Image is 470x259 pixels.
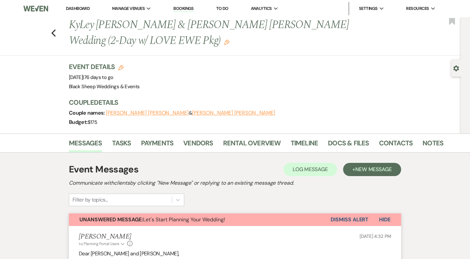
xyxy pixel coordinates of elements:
[173,6,194,12] a: Bookings
[355,166,392,173] span: New Message
[79,250,179,257] span: Dear [PERSON_NAME] and [PERSON_NAME],
[69,179,401,187] h2: Communicate with clients by clicking "New Message" or replying to an existing message thread.
[79,241,126,247] button: to: Planning Portal Users
[183,138,213,152] a: Vendors
[331,213,368,226] button: Dismiss Alert
[69,83,139,90] span: Black Sheep Weddings & Events
[84,74,113,81] span: 76 days to go
[69,119,88,126] span: Budget:
[66,6,90,11] a: Dashboard
[69,62,139,71] h3: Event Details
[141,138,174,152] a: Payments
[69,138,102,152] a: Messages
[106,110,189,116] button: [PERSON_NAME] [PERSON_NAME]
[216,6,228,11] a: To Do
[88,119,97,126] span: $175
[83,74,113,81] span: |
[328,138,369,152] a: Docs & Files
[379,216,391,223] span: Hide
[69,109,106,116] span: Couple names:
[293,166,328,173] span: Log Message
[79,216,143,223] strong: Unanswered Message:
[379,138,413,152] a: Contacts
[423,138,443,152] a: Notes
[112,5,145,12] span: Manage Venues
[343,163,401,176] button: +New Message
[73,196,108,204] div: Filter by topics...
[192,110,275,116] button: [PERSON_NAME] [PERSON_NAME]
[251,5,272,12] span: Analytics
[368,213,401,226] button: Hide
[359,5,378,12] span: Settings
[23,2,48,16] img: Weven Logo
[453,65,459,71] button: Open lead details
[79,241,119,246] span: to: Planning Portal Users
[224,39,229,45] button: Edit
[406,5,429,12] span: Resources
[223,138,281,152] a: Rental Overview
[69,74,113,81] span: [DATE]
[283,163,337,176] button: Log Message
[79,216,225,223] span: Let's Start Planning Your Wedding!
[69,213,331,226] button: Unanswered Message:Let's Start Planning Your Wedding!
[79,233,132,241] h5: [PERSON_NAME]
[360,233,391,239] span: [DATE] 4:32 PM
[69,17,364,49] h1: KyLey [PERSON_NAME] & [PERSON_NAME] [PERSON_NAME] Wedding (2-Day w/ LOVE EWE Pkg)
[291,138,318,152] a: Timeline
[69,163,138,176] h1: Event Messages
[106,110,275,116] span: &
[112,138,131,152] a: Tasks
[69,98,438,107] h3: Couple Details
